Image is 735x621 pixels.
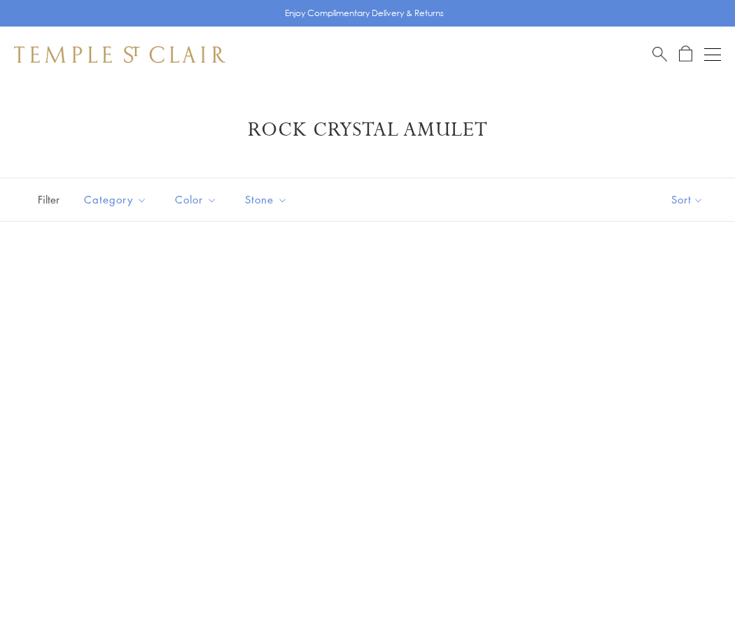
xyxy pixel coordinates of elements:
[77,191,157,208] span: Category
[14,46,225,63] img: Temple St. Clair
[704,46,721,63] button: Open navigation
[238,191,298,208] span: Stone
[679,45,692,63] a: Open Shopping Bag
[168,191,227,208] span: Color
[652,45,667,63] a: Search
[35,117,700,143] h1: Rock Crystal Amulet
[164,184,227,215] button: Color
[234,184,298,215] button: Stone
[285,6,444,20] p: Enjoy Complimentary Delivery & Returns
[640,178,735,221] button: Show sort by
[73,184,157,215] button: Category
